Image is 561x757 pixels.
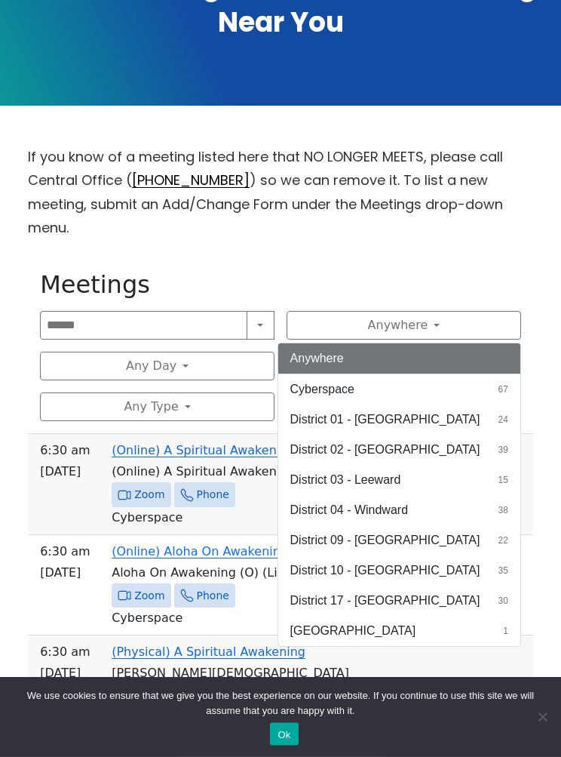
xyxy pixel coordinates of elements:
span: 35 results [498,565,507,578]
span: Zoom [134,486,164,505]
span: 6:30 AM [40,642,90,663]
span: District 10 - [GEOGRAPHIC_DATA] [290,562,480,580]
span: Phone [197,486,229,505]
span: District 02 - [GEOGRAPHIC_DATA] [290,442,480,460]
span: We use cookies to ensure that we give you the best experience on our website. If you continue to ... [23,688,538,719]
span: District 01 - [GEOGRAPHIC_DATA] [290,411,480,429]
button: [GEOGRAPHIC_DATA]1 result [278,617,520,647]
button: District 17 - [GEOGRAPHIC_DATA]30 results [278,586,520,617]
button: District 03 - Leeward15 results [278,466,520,496]
span: 30 results [498,595,507,608]
span: Cyberspace [290,381,354,399]
td: [PERSON_NAME][DEMOGRAPHIC_DATA] [34,663,527,685]
td: Cyberspace [34,608,527,629]
button: District 04 - Windward38 results [278,496,520,526]
span: District 03 - Leeward [290,472,401,490]
button: Ok [270,723,298,746]
button: District 10 - [GEOGRAPHIC_DATA]35 results [278,556,520,586]
span: 24 results [498,414,507,427]
button: Any Day [40,352,274,381]
a: (Physical) A Spiritual Awakening [112,645,305,660]
span: 6:30 AM [40,441,90,462]
a: (Online) Aloha On Awakening (O)(Lit) [112,545,335,559]
div: Anywhere [277,343,521,648]
button: District 02 - [GEOGRAPHIC_DATA]39 results [278,435,520,466]
span: [GEOGRAPHIC_DATA] [290,623,416,641]
span: 6:30 AM [40,542,90,563]
span: Phone [197,587,229,606]
span: [DATE] [40,462,90,483]
h1: Meetings [40,271,521,300]
button: Any Type [40,393,274,422]
span: 15 results [498,474,507,488]
span: District 17 - [GEOGRAPHIC_DATA] [290,592,480,611]
button: Anywhere [287,312,521,340]
span: No [535,709,550,725]
span: 67 results [498,383,507,397]
span: District 04 - Windward [290,502,408,520]
button: Cyberspace67 results [278,375,520,405]
td: Cyberspace [34,508,527,529]
span: [DATE] [40,663,90,685]
p: If you know of a meeting listed here that NO LONGER MEETS, please call Central Office ( ) so we c... [28,146,533,241]
span: 39 results [498,444,507,457]
span: 1 result [503,625,508,639]
a: (Online) A Spiritual Awakening [112,444,295,458]
button: Anywhere [278,344,520,374]
span: [DATE] [40,563,90,584]
button: Search [247,312,274,340]
input: Search [40,312,247,340]
button: District 09 - [GEOGRAPHIC_DATA]22 results [278,526,520,556]
span: 38 results [498,504,507,518]
button: District 01 - [GEOGRAPHIC_DATA]24 results [278,405,520,435]
span: 22 results [498,534,507,548]
span: District 09 - [GEOGRAPHIC_DATA] [290,532,480,550]
a: [PHONE_NUMBER] [132,171,250,190]
span: Zoom [134,587,164,606]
